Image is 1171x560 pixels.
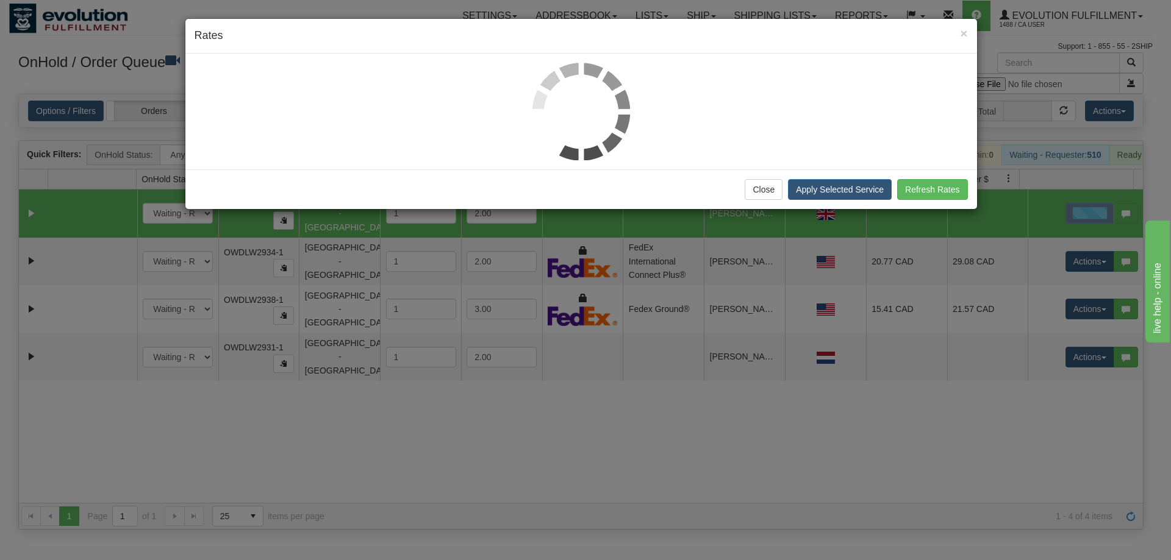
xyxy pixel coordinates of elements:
iframe: chat widget [1143,218,1170,342]
div: live help - online [9,7,113,22]
button: Refresh Rates [897,179,967,200]
span: × [960,26,967,40]
h4: Rates [195,28,968,44]
button: Close [745,179,782,200]
img: loader.gif [532,63,630,160]
button: Apply Selected Service [788,179,892,200]
button: Close [960,27,967,40]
